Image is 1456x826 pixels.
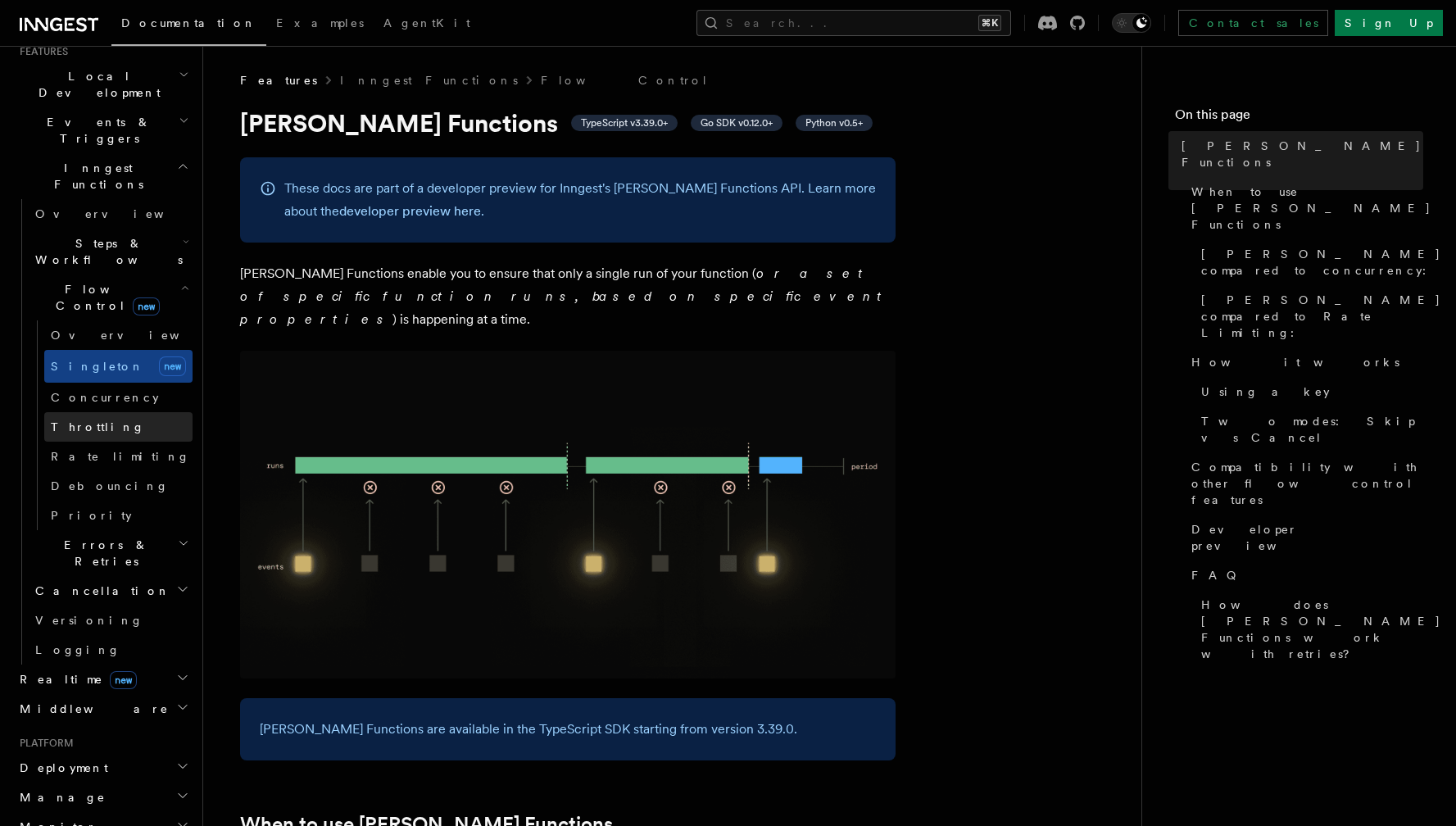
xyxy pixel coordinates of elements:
[1195,406,1423,452] a: Two modes: Skip vs Cancel
[1185,452,1423,515] a: Compatibility with other flow control features
[284,177,876,223] p: These docs are part of a developer preview for Inngest's [PERSON_NAME] Functions API. Learn more ...
[13,789,106,806] span: Manage
[696,10,1011,36] button: Search...⌘K
[29,199,193,229] a: Overview
[1185,560,1423,590] a: FAQ
[35,207,204,220] span: Overview
[51,391,159,404] span: Concurrency
[1191,521,1423,554] span: Developer preview
[240,262,896,331] p: [PERSON_NAME] Functions enable you to ensure that only a single run of your function ( ) is happe...
[29,635,193,665] a: Logging
[240,265,889,327] em: or a set of specific function runs, based on specific event properties
[1178,10,1328,36] a: Contact sales
[44,383,193,412] a: Concurrency
[1195,377,1423,406] a: Using a key
[51,509,132,522] span: Priority
[44,501,193,530] a: Priority
[1185,347,1423,377] a: How it works
[383,16,470,29] span: AgentKit
[13,760,108,776] span: Deployment
[260,718,876,741] p: [PERSON_NAME] Functions are available in the TypeScript SDK starting from version 3.39.0.
[51,329,220,342] span: Overview
[29,576,193,606] button: Cancellation
[44,320,193,350] a: Overview
[13,783,193,812] button: Manage
[13,694,193,724] button: Middleware
[13,153,193,199] button: Inngest Functions
[240,72,317,88] span: Features
[1201,246,1441,279] span: [PERSON_NAME] compared to concurrency:
[13,107,193,153] button: Events & Triggers
[121,16,256,29] span: Documentation
[13,737,74,750] span: Platform
[44,442,193,471] a: Rate limiting
[29,530,193,576] button: Errors & Retries
[541,72,709,88] a: Flow Control
[13,160,177,193] span: Inngest Functions
[110,671,137,689] span: new
[44,471,193,501] a: Debouncing
[581,116,668,129] span: TypeScript v3.39.0+
[44,412,193,442] a: Throttling
[1185,177,1423,239] a: When to use [PERSON_NAME] Functions
[51,450,190,463] span: Rate limiting
[111,5,266,46] a: Documentation
[1185,515,1423,560] a: Developer preview
[35,614,143,627] span: Versioning
[29,281,180,314] span: Flow Control
[13,68,179,101] span: Local Development
[1201,413,1423,446] span: Two modes: Skip vs Cancel
[1201,383,1330,400] span: Using a key
[1191,184,1431,233] span: When to use [PERSON_NAME] Functions
[44,350,193,383] a: Singletonnew
[1195,590,1423,669] a: How does [PERSON_NAME] Functions work with retries?
[29,320,193,530] div: Flow Controlnew
[159,356,186,376] span: new
[374,5,480,44] a: AgentKit
[133,297,160,315] span: new
[29,235,183,268] span: Steps & Workflows
[978,15,1001,31] kbd: ⌘K
[276,16,364,29] span: Examples
[1201,597,1441,662] span: How does [PERSON_NAME] Functions work with retries?
[29,537,178,570] span: Errors & Retries
[1201,292,1441,341] span: [PERSON_NAME] compared to Rate Limiting:
[51,360,144,373] span: Singleton
[1191,459,1423,508] span: Compatibility with other flow control features
[29,275,193,320] button: Flow Controlnew
[340,72,518,88] a: Inngest Functions
[266,5,374,44] a: Examples
[13,114,179,147] span: Events & Triggers
[13,671,137,688] span: Realtime
[13,753,193,783] button: Deployment
[13,701,169,717] span: Middleware
[1112,13,1151,33] button: Toggle dark mode
[1191,354,1399,370] span: How it works
[240,108,896,138] h1: [PERSON_NAME] Functions
[13,199,193,665] div: Inngest Functions
[1195,239,1423,285] a: [PERSON_NAME] compared to concurrency:
[29,229,193,275] button: Steps & Workflows
[339,203,481,219] a: developer preview here
[51,479,169,492] span: Debouncing
[13,45,68,58] span: Features
[35,643,120,656] span: Logging
[805,116,863,129] span: Python v0.5+
[1175,105,1423,131] h4: On this page
[1191,567,1245,583] span: FAQ
[51,420,145,433] span: Throttling
[1335,10,1443,36] a: Sign Up
[13,61,193,107] button: Local Development
[29,606,193,635] a: Versioning
[701,116,773,129] span: Go SDK v0.12.0+
[29,583,170,599] span: Cancellation
[1175,131,1423,177] a: [PERSON_NAME] Functions
[1182,138,1423,170] span: [PERSON_NAME] Functions
[240,351,896,678] img: Singleton Functions only process one run at a time.
[1195,285,1423,347] a: [PERSON_NAME] compared to Rate Limiting:
[13,665,193,694] button: Realtimenew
